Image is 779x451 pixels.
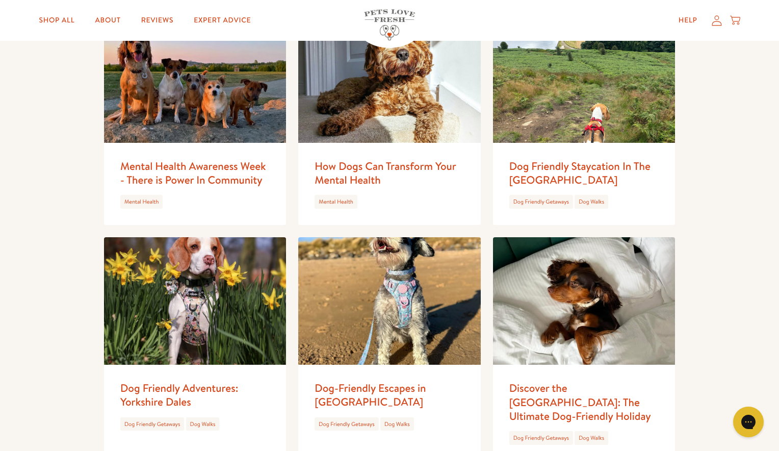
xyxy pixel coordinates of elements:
img: How Dogs Can Transform Your Mental Health [298,15,480,143]
a: Dog-Friendly Escapes in [GEOGRAPHIC_DATA] [315,381,426,409]
iframe: Gorgias live chat messenger [728,403,769,441]
a: Mental Health [124,197,159,206]
a: Dog Walks [579,434,604,442]
img: Dog-Friendly Escapes in Norfolk [298,237,480,365]
a: About [87,10,129,31]
a: Discover the [GEOGRAPHIC_DATA]: The Ultimate Dog-Friendly Holiday [509,381,651,423]
img: Dog Friendly Adventures: Yorkshire Dales [104,237,286,365]
a: Dog Friendly Staycation In The [GEOGRAPHIC_DATA] [509,159,651,187]
img: Pets Love Fresh [364,9,415,40]
a: Dog Walks [384,420,410,428]
a: Shop All [31,10,83,31]
a: Dog Friendly Adventures: Yorkshire Dales [120,381,238,409]
a: Dog Walks [190,420,216,428]
a: Mental Health [319,197,353,206]
img: Discover the Lake District: The Ultimate Dog-Friendly Holiday [493,237,675,365]
a: Dog Friendly Getaways [319,420,374,428]
a: Dog Friendly Getaways [513,434,569,442]
a: Mental Health Awareness Week - There is Power In Community [120,159,266,187]
img: Dog Friendly Staycation In The Peak District [493,15,675,143]
a: How Dogs Can Transform Your Mental Health [315,159,456,187]
a: Reviews [133,10,181,31]
a: Expert Advice [186,10,259,31]
a: Dog Friendly Getaways [124,420,180,428]
a: Dog Walks [579,197,604,206]
a: Dog Friendly Getaways [513,197,569,206]
a: Help [670,10,706,31]
img: Mental Health Awareness Week - There is Power In Community [104,15,286,143]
